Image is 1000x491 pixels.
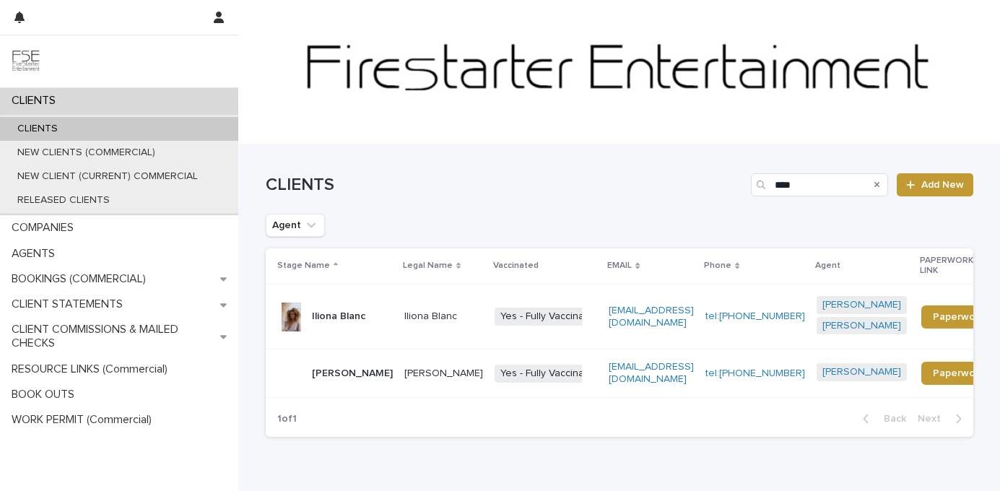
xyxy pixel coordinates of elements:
[875,414,906,424] span: Back
[921,305,996,329] a: Paperwork
[6,170,209,183] p: NEW CLIENT (CURRENT) COMMERCIAL
[6,147,167,159] p: NEW CLIENTS (COMMERCIAL)
[312,310,365,323] p: Iliona Blanc
[705,311,805,321] a: tel:[PHONE_NUMBER]
[6,194,121,207] p: RELEASED CLIENTS
[609,362,694,384] a: [EMAIL_ADDRESS][DOMAIN_NAME]
[704,258,731,274] p: Phone
[822,320,901,332] a: [PERSON_NAME]
[897,173,973,196] a: Add New
[6,362,179,376] p: RESOURCE LINKS (Commercial)
[6,272,157,286] p: BOOKINGS (COMMERCIAL)
[266,401,308,437] p: 1 of 1
[266,214,325,237] button: Agent
[495,308,605,326] span: Yes - Fully Vaccinated
[277,258,330,274] p: Stage Name
[822,366,901,378] a: [PERSON_NAME]
[312,368,393,380] p: [PERSON_NAME]
[607,258,632,274] p: EMAIL
[6,323,220,350] p: CLIENT COMMISSIONS & MAILED CHECKS
[822,299,901,311] a: [PERSON_NAME]
[851,412,912,425] button: Back
[920,253,988,279] p: PAPERWORK LINK
[495,365,605,383] span: Yes - Fully Vaccinated
[933,368,984,378] span: Paperwork
[6,123,69,135] p: CLIENTS
[6,388,86,401] p: BOOK OUTS
[609,305,694,328] a: [EMAIL_ADDRESS][DOMAIN_NAME]
[751,173,888,196] input: Search
[266,175,746,196] h1: CLIENTS
[918,414,949,424] span: Next
[6,297,134,311] p: CLIENT STATEMENTS
[403,258,453,274] p: Legal Name
[6,94,67,108] p: CLIENTS
[404,368,483,380] p: [PERSON_NAME]
[12,47,40,76] img: 9JgRvJ3ETPGCJDhvPVA5
[6,413,163,427] p: WORK PERMIT (Commercial)
[705,368,805,378] a: tel:[PHONE_NUMBER]
[815,258,840,274] p: Agent
[404,310,483,323] p: Iliona Blanc
[933,312,984,322] span: Paperwork
[921,362,996,385] a: Paperwork
[493,258,539,274] p: Vaccinated
[921,180,964,190] span: Add New
[912,412,973,425] button: Next
[6,247,66,261] p: AGENTS
[6,221,85,235] p: COMPANIES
